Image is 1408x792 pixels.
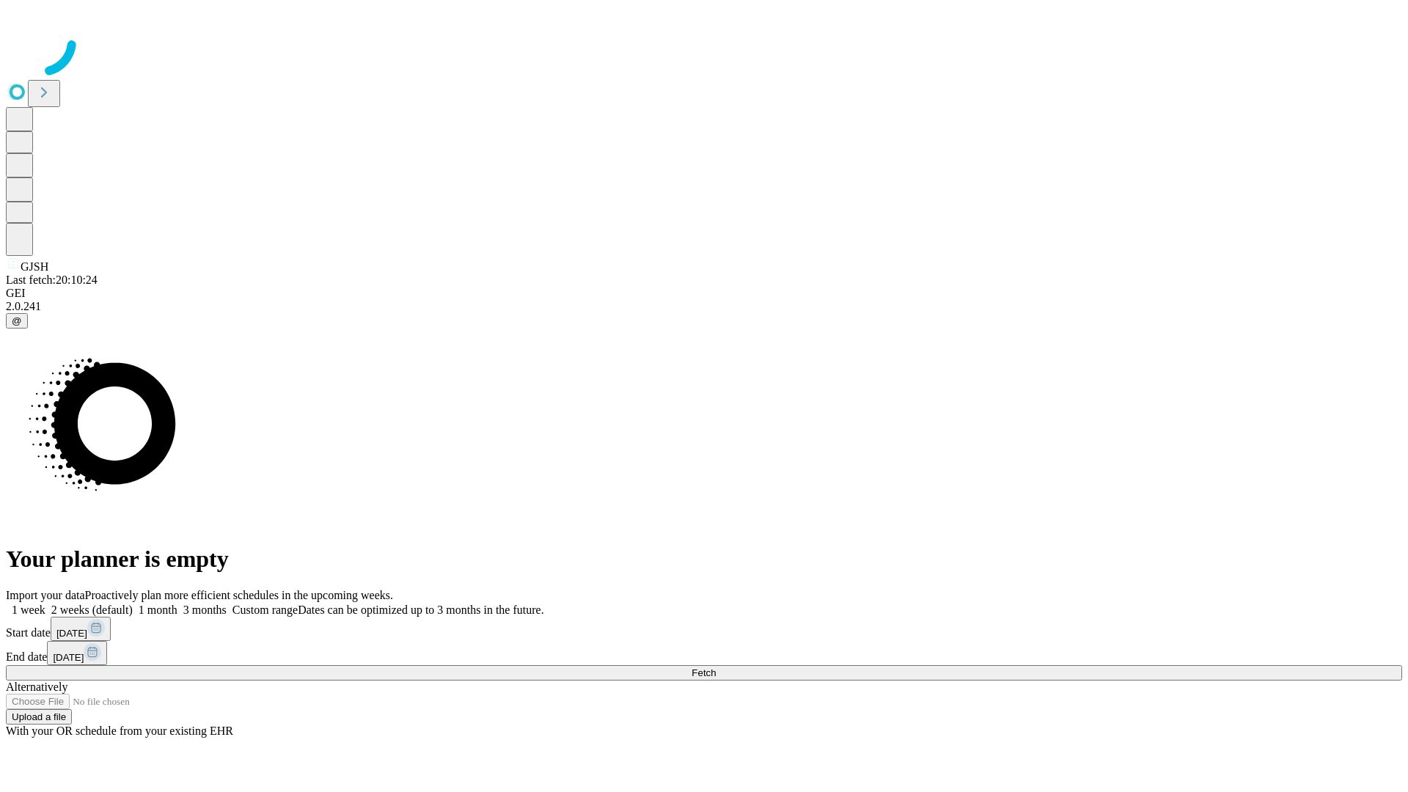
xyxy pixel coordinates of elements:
[6,641,1402,665] div: End date
[139,604,177,616] span: 1 month
[6,287,1402,300] div: GEI
[21,260,48,273] span: GJSH
[53,652,84,663] span: [DATE]
[6,546,1402,573] h1: Your planner is empty
[6,313,28,329] button: @
[6,300,1402,313] div: 2.0.241
[12,315,22,326] span: @
[51,617,111,641] button: [DATE]
[47,641,107,665] button: [DATE]
[6,709,72,725] button: Upload a file
[51,604,133,616] span: 2 weeks (default)
[6,681,67,693] span: Alternatively
[6,274,98,286] span: Last fetch: 20:10:24
[6,589,85,601] span: Import your data
[12,604,45,616] span: 1 week
[6,725,233,737] span: With your OR schedule from your existing EHR
[6,617,1402,641] div: Start date
[56,628,87,639] span: [DATE]
[298,604,543,616] span: Dates can be optimized up to 3 months in the future.
[85,589,393,601] span: Proactively plan more efficient schedules in the upcoming weeks.
[183,604,227,616] span: 3 months
[232,604,298,616] span: Custom range
[6,665,1402,681] button: Fetch
[692,667,716,678] span: Fetch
